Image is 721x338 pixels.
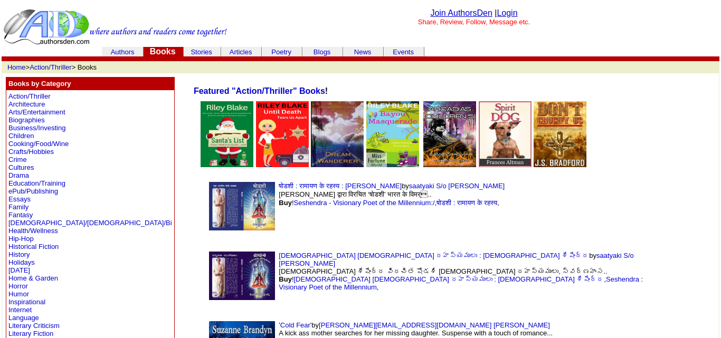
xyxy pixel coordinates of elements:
[8,227,58,235] a: Health/Wellness
[8,140,69,148] a: Cooking/Food/Wine
[8,219,172,227] a: [DEMOGRAPHIC_DATA]/[DEMOGRAPHIC_DATA]/Bi
[8,92,50,100] a: Action/Thriller
[8,195,31,203] a: Essays
[311,101,364,167] img: 79904.jpg
[8,187,58,195] a: ePub/Publishing
[8,306,32,314] a: Internet
[279,252,643,291] font: by [DEMOGRAPHIC_DATA] శేషేంద్ర విరచిత షోడశి [DEMOGRAPHIC_DATA] రహస్యములు, స్వర్ణహంస.. ! , ,
[8,124,65,132] a: Business/Investing
[534,160,586,169] a: Don't Crucify Us
[256,160,309,169] a: Until Death Tears Us Apart
[8,298,45,306] a: Inspirational
[430,8,492,17] a: Join AuthorsDen
[279,199,292,207] b: Buy
[354,48,372,56] a: News
[8,258,35,266] a: Holidays
[8,116,45,124] a: Biographies
[8,282,28,290] a: Horror
[8,314,39,322] a: Language
[150,47,176,56] a: Books
[8,100,45,108] a: Architecture
[319,321,550,329] a: [PERSON_NAME][EMAIL_ADDRESS][DOMAIN_NAME] [PERSON_NAME]
[279,321,311,329] a: 'Cold Fear'
[209,252,275,300] img: 76591.jpg
[201,160,253,169] a: Santa's List
[423,101,476,167] img: 79134.jpg
[8,108,65,116] a: Arts/Entertainment
[201,101,253,167] img: 80248.jpg
[191,48,212,56] a: Stories
[366,160,419,169] a: Bayou Masquerade (Miss Fortune World: Bayou Cozy Romantic Thrills Book 8)
[3,8,227,45] img: header_logo2.gif
[423,160,476,169] a: Arcadia's Children 5 :Samantha's War
[8,156,27,163] a: Crime
[279,182,505,207] font: by [PERSON_NAME] द्वारा विरचित ‘षोडशी’ भारत के विमर्.. ! , ,
[409,182,505,190] a: saatyaki S/o [PERSON_NAME]
[271,48,291,56] a: Poetry
[8,80,71,88] b: Books by Category
[437,199,497,207] a: षोडशी : रामायण के रहस्य
[8,163,34,171] a: Cultures
[279,252,589,259] a: [DEMOGRAPHIC_DATA] [DEMOGRAPHIC_DATA] రహస్యములు : [DEMOGRAPHIC_DATA] శేషేంద్ర
[279,275,292,283] b: Buy
[366,101,419,167] img: 79680.jpeg
[7,63,97,71] font: > > Books
[279,252,634,267] a: saatyaki S/o [PERSON_NAME]
[495,8,517,17] font: |
[8,171,29,179] a: Drama
[8,290,29,298] a: Humor
[497,8,517,17] a: Login
[8,243,59,250] a: Historical Fiction
[657,182,699,245] img: shim.gif
[8,211,33,219] a: Fantasy
[279,182,402,190] a: षोडशी : रामायण के रहस्य : [PERSON_NAME]
[294,199,435,207] a: Seshendra - Visionary Poet of the Millennium:/
[256,101,309,167] img: 79695.jpg
[8,148,54,156] a: Crafts/Hobbies
[311,160,364,169] a: Dream Wanderer
[194,86,325,95] a: Featured "Action/Thriller" Books
[8,330,53,337] a: Literary Fiction
[709,287,712,289] img: shim.gif
[8,235,34,243] a: Hip-Hop
[182,96,183,101] img: cleardot.gif
[230,48,252,56] a: Articles
[8,203,29,211] a: Family
[8,132,34,140] a: Children
[8,322,60,330] a: Literary Criticism
[657,252,699,315] img: shim.gif
[534,101,586,167] img: 67995.jpg
[8,179,65,187] a: Education/Training
[194,86,328,95] b: !
[393,48,414,56] a: Events
[479,160,532,169] a: Spirit Dog
[8,266,30,274] a: [DATE]
[314,48,331,56] a: Blogs
[30,63,71,71] a: Action/Thriller
[8,250,30,258] a: History
[8,274,58,282] a: Home & Garden
[279,275,643,291] a: Seshendra : Visionary Poet of the Millennium
[7,63,26,71] a: Home
[209,182,275,230] img: 76587.jpg
[111,48,135,56] a: Authors
[479,101,532,167] img: 72362.jpg
[709,217,712,220] img: shim.gif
